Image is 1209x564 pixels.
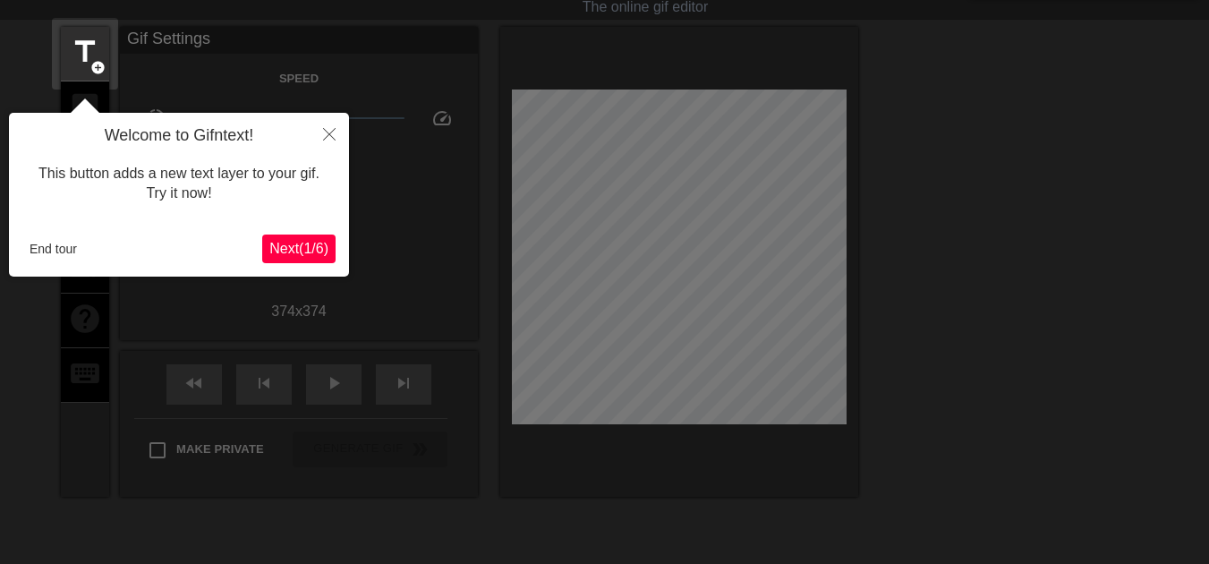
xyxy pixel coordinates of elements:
[22,146,336,222] div: This button adds a new text layer to your gif. Try it now!
[22,235,84,262] button: End tour
[262,235,336,263] button: Next
[310,113,349,154] button: Close
[269,241,328,256] span: Next ( 1 / 6 )
[22,126,336,146] h4: Welcome to Gifntext!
